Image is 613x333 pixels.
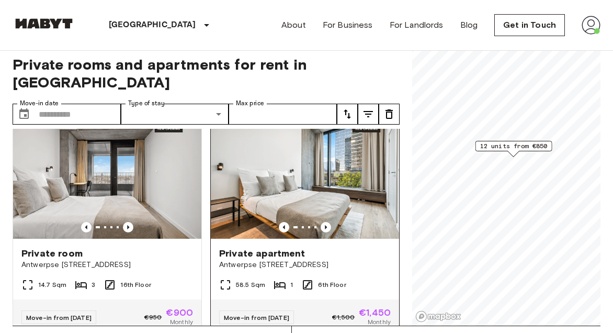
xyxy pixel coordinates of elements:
canvas: Map [412,43,600,326]
button: tune [337,104,358,125]
a: For Landlords [390,19,444,31]
span: €900 [166,308,193,317]
span: €1,450 [359,308,391,317]
span: Move-in from [DATE] [26,314,92,321]
span: €950 [144,313,162,322]
span: Monthly [368,317,391,327]
a: For Business [323,19,373,31]
span: 12 units from €850 [480,141,548,151]
span: 58.5 Sqm [236,280,265,290]
span: 1 [290,280,293,290]
button: tune [379,104,400,125]
img: Marketing picture of unit BE-23-003-014-001 [211,113,399,239]
a: Blog [460,19,478,31]
label: Type of stay [128,99,165,108]
span: 16th Floor [120,280,151,290]
a: Mapbox logo [415,310,461,323]
img: Marketing picture of unit BE-23-003-062-001 [13,113,201,239]
a: About [281,19,306,31]
span: 3 [92,280,95,290]
button: tune [358,104,379,125]
button: Previous image [279,222,289,232]
span: 6th Floor [318,280,346,290]
label: Max price [236,99,264,108]
span: Private apartment [219,247,305,260]
button: Previous image [81,222,92,232]
p: [GEOGRAPHIC_DATA] [109,19,196,31]
span: Antwerpse [STREET_ADDRESS] [21,260,193,270]
button: Choose date [14,104,35,125]
span: Monthly [170,317,193,327]
button: Previous image [123,222,133,232]
span: 14.7 Sqm [38,280,66,290]
img: avatar [582,16,600,35]
button: Previous image [321,222,331,232]
span: Antwerpse [STREET_ADDRESS] [219,260,391,270]
label: Move-in date [20,99,59,108]
img: Habyt [13,18,75,29]
span: €1,500 [332,313,355,322]
span: Private room [21,247,83,260]
span: Move-in from [DATE] [224,314,289,321]
span: Private rooms and apartments for rent in [GEOGRAPHIC_DATA] [13,56,400,91]
a: Get in Touch [494,14,565,36]
div: Map marker [475,141,552,157]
